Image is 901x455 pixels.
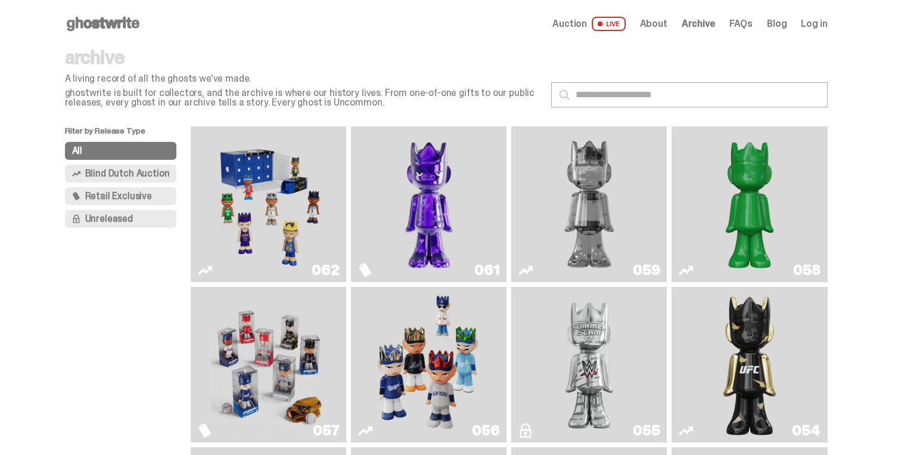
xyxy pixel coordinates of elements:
img: Fantasy [371,131,487,277]
div: 062 [312,263,339,277]
img: Game Face (2025) [210,292,327,438]
a: FAQs [729,19,753,29]
a: Schrödinger's ghost: Sunday Green [679,131,820,277]
img: Game Face (2025) [371,292,487,438]
a: Game Face (2025) [358,292,499,438]
span: Retail Exclusive [85,191,152,201]
span: Auction [552,19,587,29]
img: Game Face (2025) [210,131,327,277]
button: Unreleased [65,210,177,228]
a: Two [518,131,660,277]
a: Archive [682,19,715,29]
span: Blind Dutch Auction [85,169,170,178]
span: LIVE [592,17,626,31]
img: Ruby [718,292,781,438]
span: All [72,146,83,156]
a: Ruby [679,292,820,438]
a: Blog [767,19,787,29]
p: ghostwrite is built for collectors, and the archive is where our history lives. From one-of-one g... [65,88,542,107]
a: Game Face (2025) [198,131,339,277]
div: 055 [633,423,660,438]
a: Auction LIVE [552,17,625,31]
div: 061 [474,263,499,277]
img: Schrödinger's ghost: Sunday Green [691,131,808,277]
button: Retail Exclusive [65,187,177,205]
button: All [65,142,177,160]
a: I Was There SummerSlam [518,292,660,438]
div: 056 [472,423,499,438]
button: Blind Dutch Auction [65,165,177,182]
img: Two [531,131,648,277]
p: archive [65,48,542,67]
a: Game Face (2025) [198,292,339,438]
a: Fantasy [358,131,499,277]
div: 058 [793,263,820,277]
div: 059 [633,263,660,277]
p: Filter by Release Type [65,126,191,142]
div: 057 [313,423,339,438]
img: I Was There SummerSlam [531,292,648,438]
div: 054 [792,423,820,438]
p: A living record of all the ghosts we've made. [65,74,542,83]
a: About [640,19,667,29]
span: Unreleased [85,214,133,224]
a: Log in [801,19,827,29]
